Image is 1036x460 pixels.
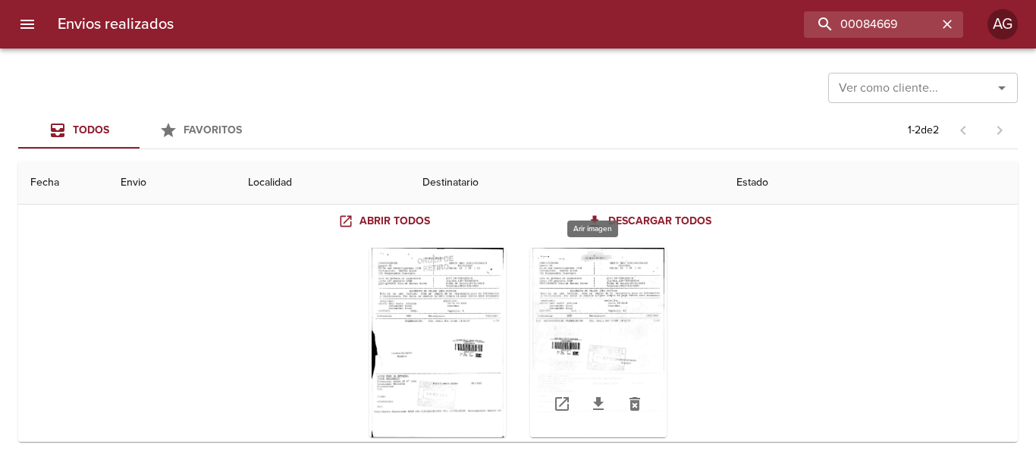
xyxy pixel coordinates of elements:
[544,386,580,422] a: Abrir
[981,112,1018,149] span: Pagina siguiente
[335,208,436,236] a: Abrir todos
[58,12,174,36] h6: Envios realizados
[369,248,506,437] div: Arir imagen
[724,161,1018,205] th: Estado
[410,161,724,205] th: Destinatario
[18,112,261,149] div: Tabs Envios
[236,161,410,205] th: Localidad
[987,9,1018,39] div: AG
[341,212,430,231] span: Abrir todos
[804,11,937,38] input: buscar
[9,6,46,42] button: menu
[18,161,108,205] th: Fecha
[987,9,1018,39] div: Abrir información de usuario
[584,208,717,236] a: Descargar todos
[617,386,653,422] button: Eliminar
[108,161,237,205] th: Envio
[184,124,242,136] span: Favoritos
[590,212,711,231] span: Descargar todos
[908,123,939,138] p: 1 - 2 de 2
[991,77,1012,99] button: Abrir
[580,386,617,422] a: Descargar
[945,122,981,137] span: Pagina anterior
[73,124,109,136] span: Todos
